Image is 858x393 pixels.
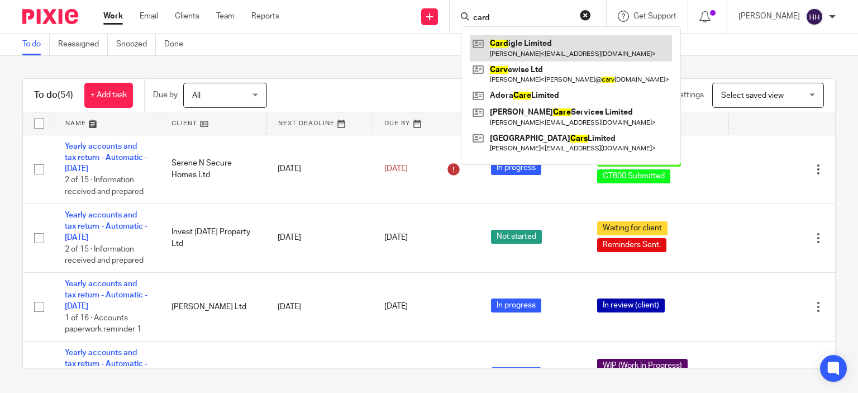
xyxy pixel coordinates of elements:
span: In progress [491,299,541,312]
span: Waiting for client [597,221,668,235]
a: Reassigned [58,34,108,55]
span: [DATE] [384,234,408,242]
p: [PERSON_NAME] [738,11,800,22]
a: To do [22,34,50,55]
input: Search [472,13,573,23]
a: Yearly accounts and tax return - Automatic - [DATE] [65,143,147,173]
a: Reports [251,11,279,22]
h1: To do [34,89,73,101]
img: svg%3E [805,8,823,26]
span: [DATE] [384,165,408,173]
a: + Add task [84,83,133,108]
td: [DATE] [266,135,373,203]
span: 1 of 16 · Accounts paperwork reminder 1 [65,314,141,334]
a: Email [140,11,158,22]
span: In progress [491,161,541,175]
td: [DATE] [266,272,373,341]
a: Clients [175,11,199,22]
span: Not started [491,230,542,244]
a: Work [103,11,123,22]
span: All [192,92,201,100]
span: Reminders Sent. [597,238,666,252]
span: WIP (Work in Progress) [597,359,688,373]
span: In review (client) [597,299,665,312]
a: Team [216,11,235,22]
span: Select saved view [721,92,784,100]
td: Invest [DATE] Property Ltd [160,203,267,272]
img: Pixie [22,9,78,24]
span: [DATE] [384,303,408,311]
td: [PERSON_NAME] Ltd [160,272,267,341]
a: Yearly accounts and tax return - Automatic - [DATE] [65,349,147,380]
span: In progress [491,367,541,381]
span: 2 of 15 · Information received and prepared [65,177,144,196]
button: Clear [580,10,591,21]
td: Serene N Secure Homes Ltd [160,135,267,203]
span: 2 of 15 · Information received and prepared [65,245,144,265]
a: Done [164,34,192,55]
a: Yearly accounts and tax return - Automatic - [DATE] [65,211,147,242]
p: Due by [153,89,178,101]
span: Get Support [633,12,676,20]
a: Snoozed [116,34,156,55]
span: (54) [58,91,73,100]
a: Yearly accounts and tax return - Automatic - [DATE] [65,280,147,311]
td: [DATE] [266,203,373,272]
span: CT600 Submitted [597,169,670,183]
